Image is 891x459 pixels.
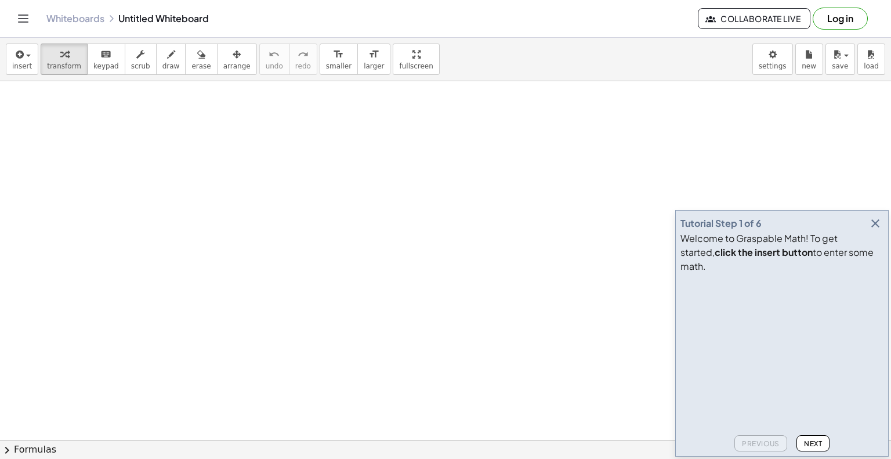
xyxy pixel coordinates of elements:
[156,44,186,75] button: draw
[47,62,81,70] span: transform
[864,62,879,70] span: load
[131,62,150,70] span: scrub
[46,13,104,24] a: Whiteboards
[259,44,289,75] button: undoundo
[326,62,352,70] span: smaller
[708,13,801,24] span: Collaborate Live
[832,62,848,70] span: save
[825,44,855,75] button: save
[715,246,813,258] b: click the insert button
[185,44,217,75] button: erase
[320,44,358,75] button: format_sizesmaller
[289,44,317,75] button: redoredo
[802,62,816,70] span: new
[399,62,433,70] span: fullscreen
[6,44,38,75] button: insert
[795,44,823,75] button: new
[41,44,88,75] button: transform
[191,62,211,70] span: erase
[93,62,119,70] span: keypad
[14,9,32,28] button: Toggle navigation
[698,8,810,29] button: Collaborate Live
[759,62,787,70] span: settings
[269,48,280,62] i: undo
[752,44,793,75] button: settings
[223,62,251,70] span: arrange
[162,62,180,70] span: draw
[813,8,868,30] button: Log in
[295,62,311,70] span: redo
[796,435,830,451] button: Next
[393,44,439,75] button: fullscreen
[266,62,283,70] span: undo
[680,232,883,273] div: Welcome to Graspable Math! To get started, to enter some math.
[357,44,390,75] button: format_sizelarger
[87,44,125,75] button: keyboardkeypad
[804,439,822,448] span: Next
[298,48,309,62] i: redo
[100,48,111,62] i: keyboard
[12,62,32,70] span: insert
[368,48,379,62] i: format_size
[680,216,762,230] div: Tutorial Step 1 of 6
[364,62,384,70] span: larger
[333,48,344,62] i: format_size
[217,44,257,75] button: arrange
[125,44,157,75] button: scrub
[857,44,885,75] button: load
